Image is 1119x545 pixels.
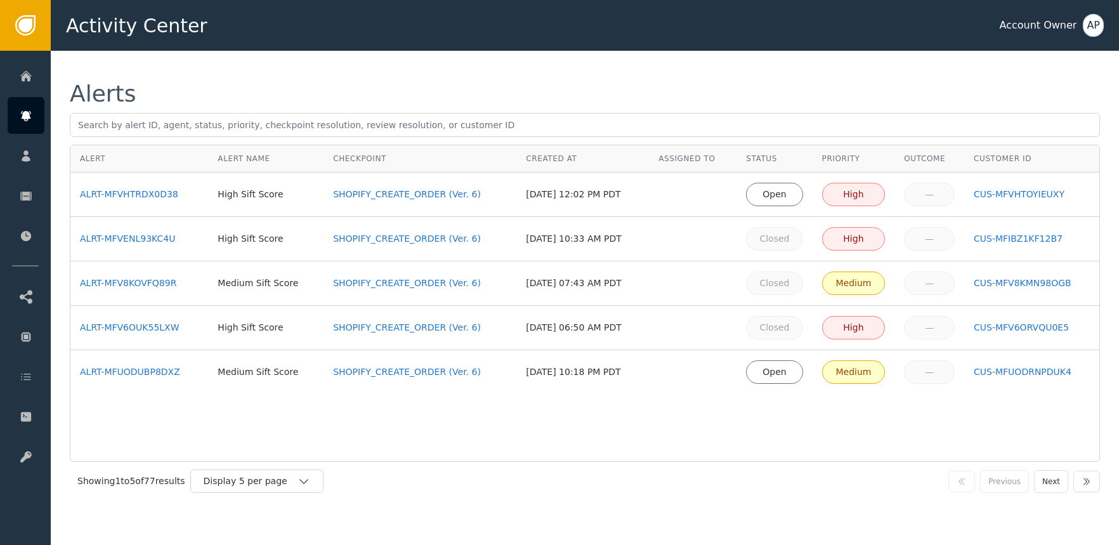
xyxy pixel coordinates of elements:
[658,153,727,164] div: Assigned To
[1034,470,1068,493] button: Next
[974,232,1090,246] a: CUS-MFIBZ1KF12B7
[526,153,639,164] div: Created At
[754,277,794,290] div: Closed
[912,321,946,334] div: —
[830,321,877,334] div: High
[516,217,649,261] td: [DATE] 10:33 AM PDT
[912,277,946,290] div: —
[754,188,794,201] div: Open
[830,277,877,290] div: Medium
[333,188,507,201] a: SHOPIFY_CREATE_ORDER (Ver. 6)
[218,232,314,246] div: High Sift Score
[218,321,314,334] div: High Sift Score
[999,18,1076,33] div: Account Owner
[333,153,507,164] div: Checkpoint
[974,188,1090,201] a: CUS-MFVHTOYIEUXY
[974,277,1090,290] a: CUS-MFV8KMN98OGB
[754,365,794,379] div: Open
[516,173,649,217] td: [DATE] 12:02 PM PDT
[830,232,877,246] div: High
[190,469,324,493] button: Display 5 per page
[218,153,314,164] div: Alert Name
[822,153,886,164] div: Priority
[746,153,802,164] div: Status
[912,365,946,379] div: —
[974,365,1090,379] a: CUS-MFUODRNPDUK4
[912,188,946,201] div: —
[830,188,877,201] div: High
[218,188,314,201] div: High Sift Score
[754,232,794,246] div: Closed
[80,153,199,164] div: Alert
[80,321,199,334] a: ALRT-MFV6OUK55LXW
[77,475,185,488] div: Showing 1 to 5 of 77 results
[974,321,1090,334] a: CUS-MFV6ORVQU0E5
[516,306,649,350] td: [DATE] 06:50 AM PDT
[974,153,1090,164] div: Customer ID
[66,11,207,40] span: Activity Center
[333,232,507,246] a: SHOPIFY_CREATE_ORDER (Ver. 6)
[80,365,199,379] a: ALRT-MFUODUBP8DXZ
[333,365,507,379] a: SHOPIFY_CREATE_ORDER (Ver. 6)
[516,261,649,306] td: [DATE] 07:43 AM PDT
[904,153,955,164] div: Outcome
[333,321,507,334] a: SHOPIFY_CREATE_ORDER (Ver. 6)
[516,350,649,394] td: [DATE] 10:18 PM PDT
[80,188,199,201] a: ALRT-MFVHTRDX0D38
[204,475,298,488] div: Display 5 per page
[1083,14,1104,37] button: AP
[80,232,199,246] a: ALRT-MFVENL93KC4U
[754,321,794,334] div: Closed
[830,365,877,379] div: Medium
[70,113,1100,137] input: Search by alert ID, agent, status, priority, checkpoint resolution, review resolution, or custome...
[80,277,199,290] a: ALRT-MFV8KOVFQ89R
[218,365,314,379] div: Medium Sift Score
[333,277,507,290] a: SHOPIFY_CREATE_ORDER (Ver. 6)
[912,232,946,246] div: —
[70,82,136,105] div: Alerts
[218,277,314,290] div: Medium Sift Score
